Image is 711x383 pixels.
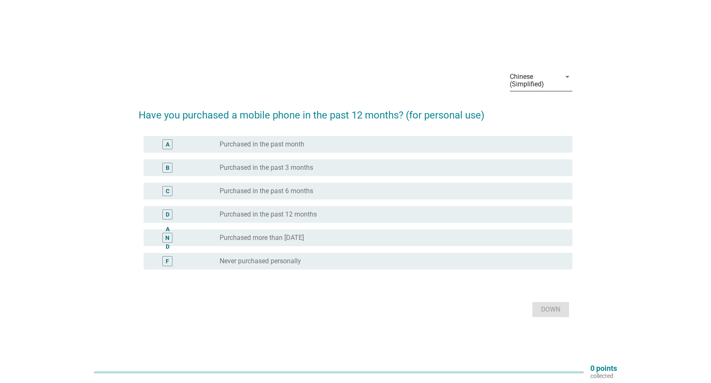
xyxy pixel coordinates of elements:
[220,257,301,265] font: Never purchased personally
[139,109,484,121] font: Have you purchased a mobile phone in the past 12 months? (for personal use)
[166,210,170,219] div: D
[166,164,170,172] div: B
[220,210,317,218] font: Purchased in the past 12 months
[220,140,304,148] font: Purchased in the past month
[166,257,169,266] div: F
[166,140,170,149] div: A
[510,73,544,88] font: Chinese (Simplified)
[220,187,313,195] font: Purchased in the past 6 months
[220,164,313,171] font: Purchased in the past 3 months
[590,365,617,372] p: 0 points
[165,226,170,250] font: AND
[562,72,572,82] i: arrow_drop_down
[590,372,617,380] p: collected
[166,187,170,196] div: C
[220,234,304,242] font: Purchased more than [DATE]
